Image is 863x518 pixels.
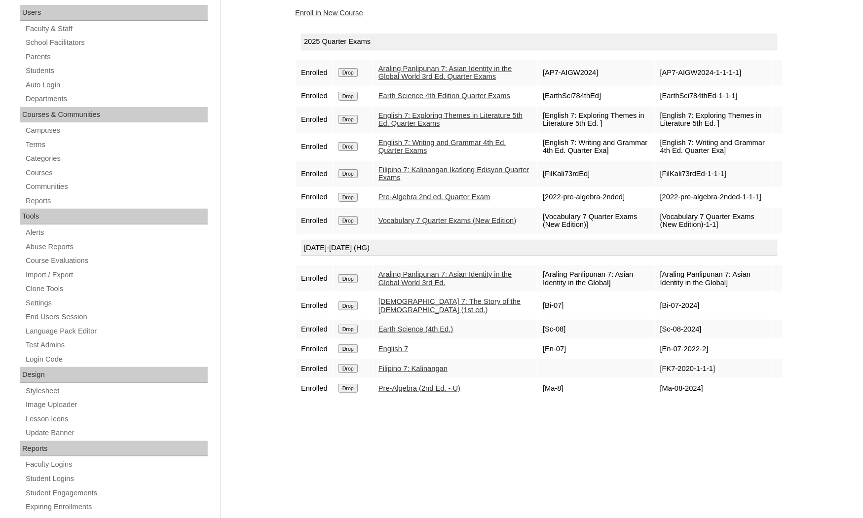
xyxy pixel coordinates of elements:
[25,79,208,91] a: Auto Login
[655,87,772,106] td: [EarthSci784thEd-1-1-1]
[538,134,654,160] td: [English 7: Writing and Grammar 4th Ed. Quarter Exa]
[655,60,772,86] td: [AP7-AIGW2024-1-1-1-1]
[25,241,208,253] a: Abuse Reports
[25,37,208,49] a: School Facilitators
[25,487,208,499] a: Student Engagements
[338,169,358,178] input: Drop
[25,269,208,281] a: Import / Export
[20,441,208,457] div: Reports
[655,265,772,292] td: [Araling Panlipunan 7: Asian Identity in the Global]
[25,353,208,366] a: Login Code
[25,427,208,439] a: Update Banner
[338,142,358,151] input: Drop
[25,152,208,165] a: Categories
[538,188,654,207] td: [2022-pre-algebra-2nded]
[538,161,654,187] td: [FilKali73rdEd]
[655,293,772,319] td: [Bi-07-2024]
[538,60,654,86] td: [AP7-AIGW2024]
[25,93,208,105] a: Departments
[25,167,208,179] a: Courses
[338,301,358,310] input: Drop
[20,107,208,123] div: Courses & Communities
[378,270,512,287] a: Araling Panlipunan 7: Asian Identity in the Global World 3rd Ed.
[25,124,208,137] a: Campuses
[20,5,208,21] div: Users
[378,139,506,155] a: English 7: Writing and Grammar 4th Ed. Quarter Exams
[296,293,333,319] td: Enrolled
[338,364,358,373] input: Drop
[655,161,772,187] td: [FilKali73rdEd-1-1-1]
[25,65,208,77] a: Students
[296,208,333,234] td: Enrolled
[538,107,654,133] td: [English 7: Exploring Themes in Literature 5th Ed. ]
[25,226,208,239] a: Alerts
[296,359,333,378] td: Enrolled
[378,365,448,372] a: Filipino 7: Kalinangan
[25,501,208,513] a: Expiring Enrollments
[296,265,333,292] td: Enrolled
[378,166,529,182] a: Filipino 7: Kalinangan Ikatlong Edisyon Quarter Exams
[655,134,772,160] td: [English 7: Writing and Grammar 4th Ed. Quarter Exa]
[338,344,358,353] input: Drop
[338,274,358,283] input: Drop
[25,139,208,151] a: Terms
[655,379,772,398] td: [Ma-08-2024]
[378,325,453,333] a: Earth Science (4th Ed.)
[378,92,510,100] a: Earth Science 4th Edition Quarter Exams
[296,107,333,133] td: Enrolled
[378,217,516,224] a: Vocabulary 7 Quarter Exams (New Edition)
[20,367,208,383] div: Design
[296,339,333,358] td: Enrolled
[378,193,490,201] a: Pre-Algebra 2nd ed. Quarter Exam
[296,87,333,106] td: Enrolled
[538,208,654,234] td: [Vocabulary 7 Quarter Exams (New Edition)]
[378,65,512,81] a: Araling Panlipunan 7: Asian Identity in the Global World 3rd Ed. Quarter Exams
[296,161,333,187] td: Enrolled
[538,320,654,338] td: [Sc-08]
[338,68,358,77] input: Drop
[338,193,358,202] input: Drop
[295,9,363,17] a: Enroll in New Course
[655,339,772,358] td: [En-07-2022-2]
[378,111,523,128] a: English 7: Exploring Themes in Literature 5th Ed. Quarter Exams
[538,265,654,292] td: [Araling Panlipunan 7: Asian Identity in the Global]
[25,283,208,295] a: Clone Tools
[296,379,333,398] td: Enrolled
[655,320,772,338] td: [Sc-08-2024]
[25,297,208,309] a: Settings
[655,107,772,133] td: [English 7: Exploring Themes in Literature 5th Ed. ]
[338,325,358,333] input: Drop
[338,115,358,124] input: Drop
[25,385,208,397] a: Stylesheet
[25,413,208,425] a: Lesson Icons
[655,208,772,234] td: [Vocabulary 7 Quarter Exams (New Edition)-1-1]
[301,240,778,257] div: [DATE]-[DATE] (HG)
[296,188,333,207] td: Enrolled
[25,23,208,35] a: Faculty & Staff
[538,379,654,398] td: [Ma-8]
[25,51,208,63] a: Parents
[338,216,358,225] input: Drop
[301,34,778,50] div: 2025 Quarter Exams
[338,384,358,393] input: Drop
[378,384,460,392] a: Pre-Algebra (2nd Ed. - U)
[296,60,333,86] td: Enrolled
[25,255,208,267] a: Course Evaluations
[378,345,408,353] a: English 7
[338,92,358,101] input: Drop
[378,297,521,314] a: [DEMOGRAPHIC_DATA] 7: The Story of the [DEMOGRAPHIC_DATA] (1st ed.)
[25,339,208,351] a: Test Admins
[25,195,208,207] a: Reports
[25,311,208,323] a: End Users Session
[25,181,208,193] a: Communities
[296,134,333,160] td: Enrolled
[655,188,772,207] td: [2022-pre-algebra-2nded-1-1-1]
[25,473,208,485] a: Student Logins
[296,320,333,338] td: Enrolled
[538,339,654,358] td: [En-07]
[25,399,208,411] a: Image Uploader
[655,359,772,378] td: [FK7-2020-1-1-1]
[538,87,654,106] td: [EarthSci784thEd]
[25,458,208,471] a: Faculty Logins
[25,325,208,337] a: Language Pack Editor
